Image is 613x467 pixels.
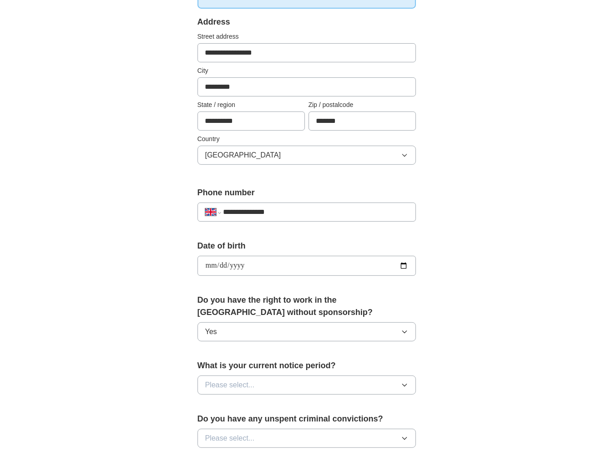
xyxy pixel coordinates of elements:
[198,146,416,165] button: [GEOGRAPHIC_DATA]
[205,150,281,161] span: [GEOGRAPHIC_DATA]
[198,100,305,110] label: State / region
[205,380,255,391] span: Please select...
[198,413,416,425] label: Do you have any unspent criminal convictions?
[198,16,416,28] div: Address
[198,66,416,76] label: City
[198,294,416,319] label: Do you have the right to work in the [GEOGRAPHIC_DATA] without sponsorship?
[198,322,416,341] button: Yes
[198,360,416,372] label: What is your current notice period?
[198,429,416,448] button: Please select...
[198,32,416,41] label: Street address
[309,100,416,110] label: Zip / postalcode
[205,433,255,444] span: Please select...
[198,187,416,199] label: Phone number
[198,134,416,144] label: Country
[198,240,416,252] label: Date of birth
[205,326,217,337] span: Yes
[198,376,416,395] button: Please select...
